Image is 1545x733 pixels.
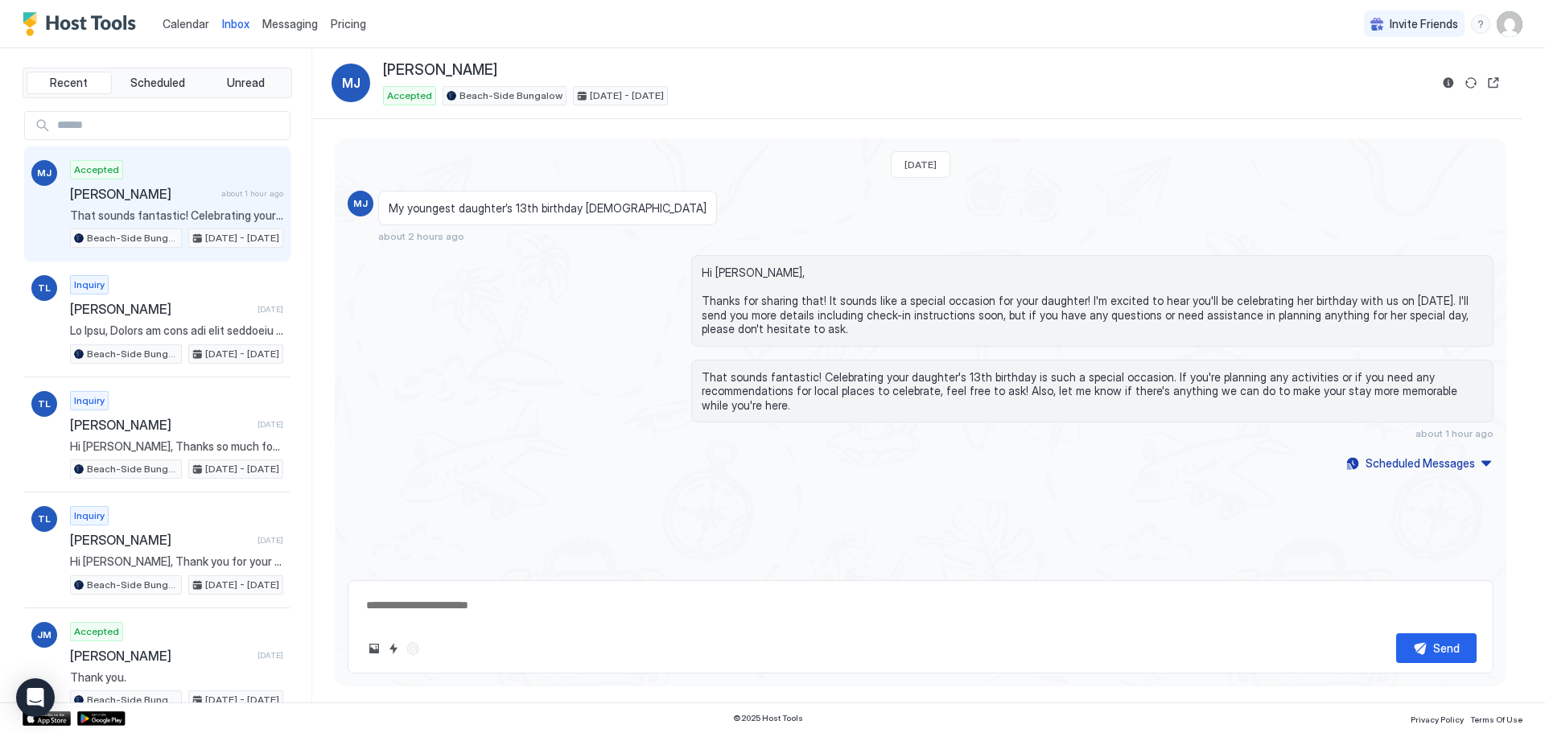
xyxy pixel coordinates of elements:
span: Terms Of Use [1470,714,1522,724]
button: Quick reply [384,639,403,658]
span: TL [38,512,51,526]
span: Messaging [262,17,318,31]
button: Sync reservation [1461,73,1481,93]
span: [PERSON_NAME] [70,417,251,433]
span: Privacy Policy [1411,714,1464,724]
span: Inquiry [74,278,105,292]
span: Accepted [74,624,119,639]
a: Host Tools Logo [23,12,143,36]
div: Send [1433,640,1460,657]
span: Recent [50,76,88,90]
button: Unread [203,72,288,94]
span: [DATE] - [DATE] [205,578,279,592]
span: [DATE] [257,650,283,661]
span: [DATE] - [DATE] [205,231,279,245]
span: [PERSON_NAME] [70,186,215,202]
span: Inquiry [74,393,105,408]
a: Terms Of Use [1470,710,1522,727]
span: Beach-Side Bungalow [87,231,178,245]
span: about 1 hour ago [221,188,283,199]
span: Beach-Side Bungalow [87,347,178,361]
span: My youngest daughter’s 13th birthday [DEMOGRAPHIC_DATA] [389,201,707,216]
span: JM [37,628,51,642]
span: © 2025 Host Tools [733,713,803,723]
span: MJ [342,73,360,93]
button: Upload image [365,639,384,658]
span: MJ [353,196,368,211]
span: [PERSON_NAME] [70,532,251,548]
button: Open reservation [1484,73,1503,93]
span: Beach-Side Bungalow [459,89,562,103]
span: Calendar [163,17,209,31]
a: Google Play Store [77,711,126,726]
span: [PERSON_NAME] [383,61,497,80]
input: Input Field [51,112,290,139]
button: Recent [27,72,112,94]
span: [DATE] [904,159,937,171]
div: Open Intercom Messenger [16,678,55,717]
span: That sounds fantastic! Celebrating your daughter's 13th birthday is such a special occasion. If y... [702,370,1483,413]
a: App Store [23,711,71,726]
span: Accepted [387,89,432,103]
span: Beach-Side Bungalow [87,578,178,592]
span: Unread [227,76,265,90]
a: Privacy Policy [1411,710,1464,727]
div: tab-group [23,68,292,98]
span: Accepted [74,163,119,177]
span: Beach-Side Bungalow [87,693,178,707]
span: Pricing [331,17,366,31]
span: MJ [37,166,51,180]
span: TL [38,397,51,411]
span: [DATE] [257,535,283,546]
span: [DATE] [257,419,283,430]
span: Inbox [222,17,249,31]
span: Scheduled [130,76,185,90]
span: Invite Friends [1390,17,1458,31]
span: Thank you. [70,670,283,685]
span: [DATE] - [DATE] [205,462,279,476]
span: [DATE] - [DATE] [205,347,279,361]
span: [DATE] - [DATE] [205,693,279,707]
span: [PERSON_NAME] [70,301,251,317]
span: about 2 hours ago [378,230,464,242]
span: [DATE] - [DATE] [590,89,664,103]
span: [DATE] [257,304,283,315]
a: Inbox [222,15,249,32]
span: about 1 hour ago [1415,427,1493,439]
button: Scheduled [115,72,200,94]
span: Hi [PERSON_NAME], Thank you for your questions! The sleeping arrangements typically include [spec... [70,554,283,569]
span: Hi [PERSON_NAME], Thanks for sharing that! It sounds like a special occasion for your daughter! I... [702,266,1483,336]
span: Hi [PERSON_NAME], Thanks so much for your interest in staying at our property! We’re excited to p... [70,439,283,454]
span: That sounds fantastic! Celebrating your daughter's 13th birthday is such a special occasion. If y... [70,208,283,223]
span: Lo Ipsu, Dolors am cons adi elit seddoeiu te incidid ut lab etdolore! Ma’al enimadm ve quisnostru... [70,323,283,338]
span: [PERSON_NAME] [70,648,251,664]
button: Reservation information [1439,73,1458,93]
button: Scheduled Messages [1344,452,1493,474]
a: Messaging [262,15,318,32]
div: menu [1471,14,1490,34]
span: Inquiry [74,509,105,523]
span: Beach-Side Bungalow [87,462,178,476]
div: Scheduled Messages [1366,455,1475,472]
span: TL [38,281,51,295]
a: Calendar [163,15,209,32]
div: User profile [1497,11,1522,37]
button: Send [1396,633,1477,663]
